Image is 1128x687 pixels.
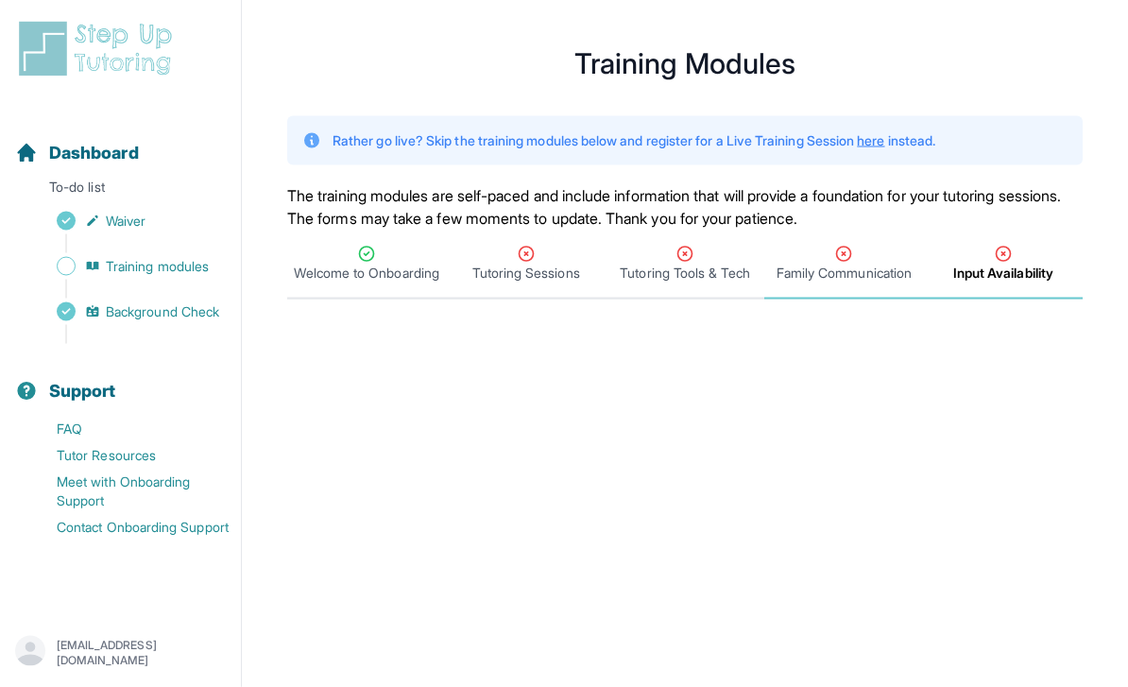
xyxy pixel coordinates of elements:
a: Background Check [15,299,241,325]
a: Contact Onboarding Support [15,514,241,541]
p: [EMAIL_ADDRESS][DOMAIN_NAME] [57,638,226,668]
a: FAQ [15,416,241,442]
button: Dashboard [8,110,233,174]
span: Welcome to Onboarding [294,264,438,283]
span: Support [49,378,116,404]
span: Background Check [106,302,219,321]
span: Input Availability [953,264,1053,283]
span: Tutoring Sessions [472,264,580,283]
h1: Training Modules [287,52,1083,75]
button: Support [8,348,233,412]
a: here [857,132,884,148]
p: Rather go live? Skip the training modules below and register for a Live Training Session instead. [333,131,935,150]
button: [EMAIL_ADDRESS][DOMAIN_NAME] [15,636,226,670]
a: Dashboard [15,140,139,166]
span: Dashboard [49,140,139,166]
img: logo [15,19,183,79]
a: Meet with Onboarding Support [15,469,241,514]
span: Training modules [106,257,209,276]
p: To-do list [8,178,233,204]
a: Training modules [15,253,241,280]
span: Waiver [106,212,145,231]
span: Tutoring Tools & Tech [620,264,749,283]
nav: Tabs [287,230,1083,300]
a: Tutor Resources [15,442,241,469]
p: The training modules are self-paced and include information that will provide a foundation for yo... [287,184,1083,230]
span: Family Communication [777,264,912,283]
a: Waiver [15,208,241,234]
